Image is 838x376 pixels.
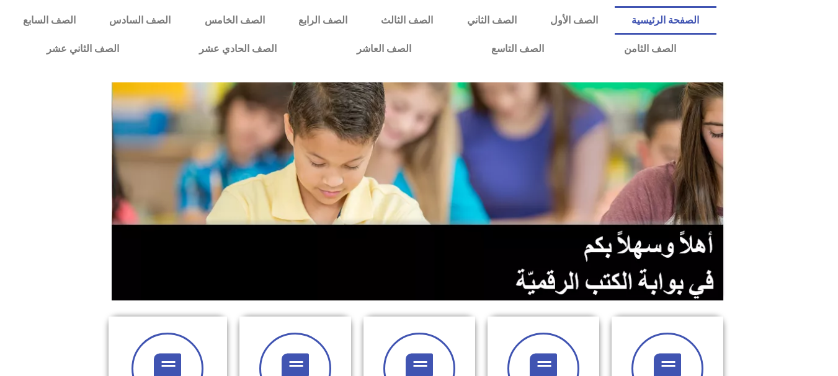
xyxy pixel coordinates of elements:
a: الصف الثاني [450,6,533,35]
a: الصف السادس [92,6,187,35]
a: الصف الثاني عشر [6,35,159,63]
a: الصف الثامن [584,35,716,63]
a: الصف الخامس [188,6,282,35]
a: الصف الرابع [282,6,364,35]
a: الصف الأول [533,6,615,35]
a: الصف التاسع [451,35,584,63]
a: الصف الثالث [364,6,450,35]
a: الصف السابع [6,6,92,35]
a: الصفحة الرئيسية [615,6,716,35]
a: الصف العاشر [316,35,451,63]
a: الصف الحادي عشر [159,35,316,63]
